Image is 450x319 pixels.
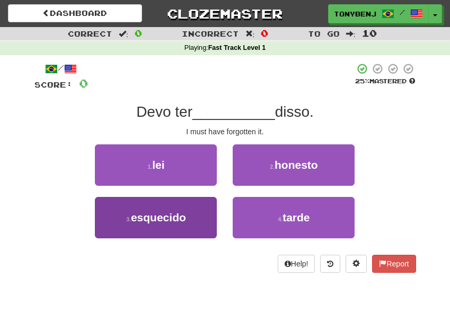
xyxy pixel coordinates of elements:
[275,159,318,171] span: honesto
[95,144,217,186] button: 1.lei
[400,8,405,16] span: /
[355,77,416,85] div: Mastered
[334,9,376,19] span: tonybenjamin22
[147,163,152,170] small: 1 .
[34,80,73,89] span: Score:
[278,216,283,222] small: 4 .
[34,63,88,76] div: /
[308,29,340,38] span: To go
[320,255,340,273] button: Round history (alt+y)
[245,30,255,37] span: :
[233,144,355,186] button: 2.honesto
[136,104,192,120] span: Devo ter
[261,28,268,38] span: 0
[208,44,266,51] strong: Fast Track Level 1
[152,159,164,171] span: lei
[233,197,355,238] button: 4.tarde
[270,163,275,170] small: 2 .
[283,211,310,223] span: tarde
[34,126,416,137] div: I must have forgotten it.
[346,30,356,37] span: :
[158,4,292,23] a: Clozemaster
[362,28,377,38] span: 10
[79,76,88,90] span: 0
[95,197,217,238] button: 3.esquecido
[192,104,275,120] span: __________
[131,211,186,223] span: esquecido
[275,104,314,120] span: disso.
[328,4,429,23] a: tonybenjamin22 /
[8,4,142,22] a: Dashboard
[372,255,416,273] button: Report
[182,29,239,38] span: Incorrect
[135,28,142,38] span: 0
[278,255,315,273] button: Help!
[68,29,112,38] span: Correct
[355,77,369,84] span: 25 %
[119,30,128,37] span: :
[126,216,131,222] small: 3 .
